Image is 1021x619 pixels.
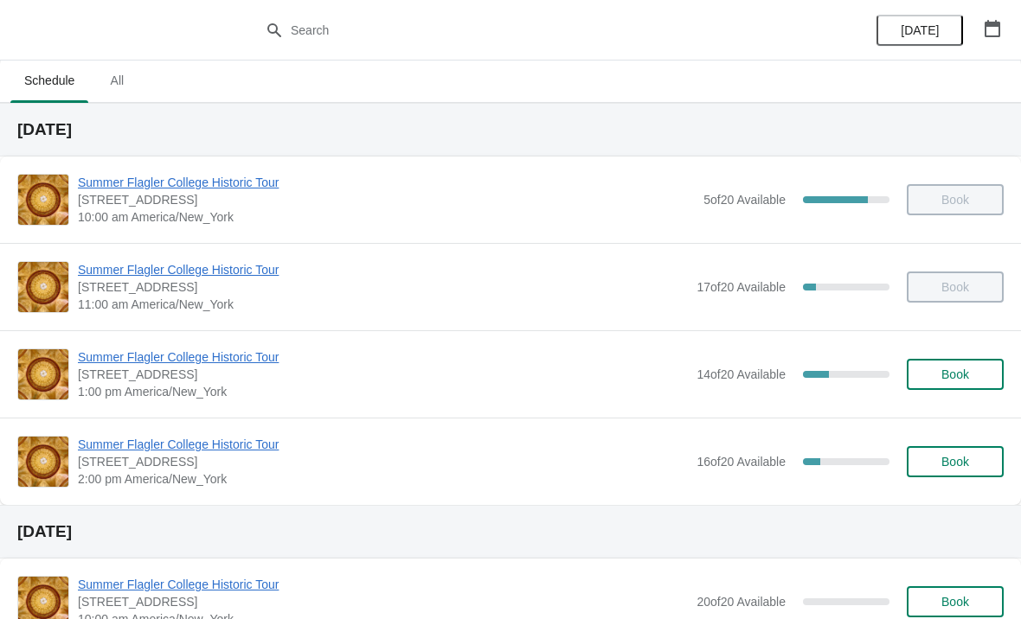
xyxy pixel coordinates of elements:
[78,208,695,226] span: 10:00 am America/New_York
[78,453,688,470] span: [STREET_ADDRESS]
[901,23,939,37] span: [DATE]
[78,174,695,191] span: Summer Flagler College Historic Tour
[907,446,1004,477] button: Book
[697,367,786,381] span: 14 of 20 Available
[78,191,695,208] span: [STREET_ADDRESS]
[78,436,688,453] span: Summer Flagler College Historic Tour
[18,437,68,487] img: Summer Flagler College Historic Tour | 74 King Street, St. Augustine, FL, USA | 2:00 pm America/N...
[907,586,1004,617] button: Book
[10,65,88,96] span: Schedule
[877,15,963,46] button: [DATE]
[78,576,688,593] span: Summer Flagler College Historic Tour
[78,348,688,366] span: Summer Flagler College Historic Tour
[17,523,1004,540] h2: [DATE]
[95,65,138,96] span: All
[78,296,688,313] span: 11:00 am America/New_York
[697,595,786,609] span: 20 of 20 Available
[941,367,969,381] span: Book
[78,366,688,383] span: [STREET_ADDRESS]
[907,359,1004,390] button: Book
[290,15,766,46] input: Search
[18,175,68,225] img: Summer Flagler College Historic Tour | 74 King Street, St. Augustine, FL, USA | 10:00 am America/...
[17,121,1004,138] h2: [DATE]
[78,261,688,278] span: Summer Flagler College Historic Tour
[78,593,688,610] span: [STREET_ADDRESS]
[78,470,688,488] span: 2:00 pm America/New_York
[78,278,688,296] span: [STREET_ADDRESS]
[697,455,786,469] span: 16 of 20 Available
[18,349,68,399] img: Summer Flagler College Historic Tour | 74 King Street, St. Augustine, FL, USA | 1:00 pm America/N...
[941,455,969,469] span: Book
[941,595,969,609] span: Book
[703,193,786,207] span: 5 of 20 Available
[18,262,68,312] img: Summer Flagler College Historic Tour | 74 King Street, St. Augustine, FL, USA | 11:00 am America/...
[697,280,786,294] span: 17 of 20 Available
[78,383,688,400] span: 1:00 pm America/New_York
